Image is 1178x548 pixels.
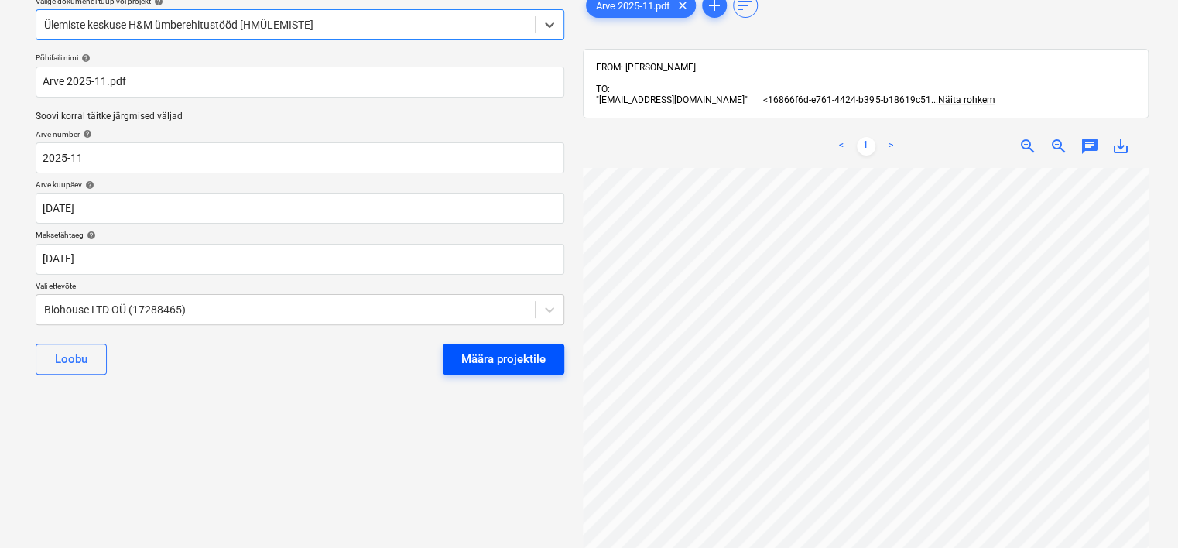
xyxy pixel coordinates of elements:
[36,244,564,275] input: Tähtaega pole määratud
[596,62,696,73] span: FROM: [PERSON_NAME]
[82,180,94,190] span: help
[930,94,995,105] span: ...
[461,349,546,369] div: Määra projektile
[78,53,91,63] span: help
[1019,137,1037,156] span: zoom_in
[1050,137,1068,156] span: zoom_out
[80,129,92,139] span: help
[36,129,564,139] div: Arve number
[1111,137,1130,156] span: save_alt
[36,281,564,294] p: Vali ettevõte
[36,230,564,240] div: Maksetähtaeg
[36,67,564,98] input: Põhifaili nimi
[1080,137,1099,156] span: chat
[832,137,851,156] a: Previous page
[36,344,107,375] button: Loobu
[596,94,930,105] span: "[EMAIL_ADDRESS][DOMAIN_NAME]" <16866f6d-e761-4424-b395-b18619c51
[36,53,564,63] div: Põhifaili nimi
[36,110,564,123] p: Soovi korral täitke järgmised väljad
[882,137,900,156] a: Next page
[84,231,96,240] span: help
[937,94,995,105] span: Näita rohkem
[36,142,564,173] input: Arve number
[36,193,564,224] input: Arve kuupäeva pole määratud.
[443,344,564,375] button: Määra projektile
[596,84,610,94] span: TO:
[36,180,564,190] div: Arve kuupäev
[857,137,875,156] a: Page 1 is your current page
[55,349,87,369] div: Loobu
